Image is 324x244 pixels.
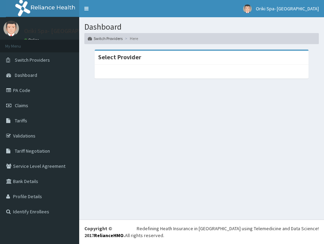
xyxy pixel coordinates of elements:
h1: Dashboard [84,22,319,31]
strong: Copyright © 2017 . [84,225,125,238]
span: Claims [15,102,28,109]
strong: Select Provider [98,53,141,61]
a: Online [24,38,41,42]
span: Oriki Spa- [GEOGRAPHIC_DATA] [256,6,319,12]
span: Dashboard [15,72,37,78]
span: Tariff Negotiation [15,148,50,154]
img: User Image [243,4,252,13]
p: Oriki Spa- [GEOGRAPHIC_DATA] [24,28,108,34]
span: Tariffs [15,118,27,124]
li: Here [123,35,138,41]
footer: All rights reserved. [79,220,324,244]
div: Redefining Heath Insurance in [GEOGRAPHIC_DATA] using Telemedicine and Data Science! [137,225,319,232]
span: Switch Providers [15,57,50,63]
a: Switch Providers [88,35,123,41]
a: RelianceHMO [94,232,124,238]
img: User Image [3,21,19,36]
